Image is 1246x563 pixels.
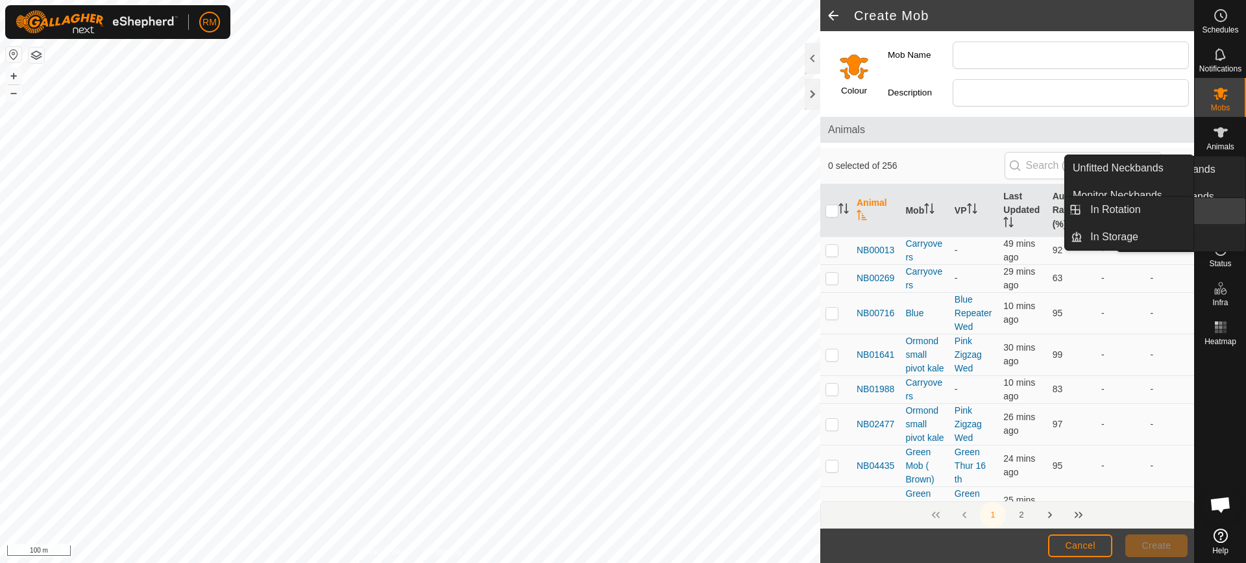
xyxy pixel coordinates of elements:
[1090,229,1138,245] span: In Storage
[1082,224,1193,250] a: In Storage
[1037,502,1063,528] button: Next Page
[29,47,44,63] button: Map Layers
[1053,460,1063,471] span: 95
[1005,152,1162,179] input: Search (S)
[857,271,894,285] span: NB00269
[1212,547,1228,555] span: Help
[1003,495,1035,519] span: 16 Oct 2025, 5:14 am
[1195,523,1246,560] a: Help
[6,68,21,84] button: +
[924,205,934,216] p-sorticon: Activate to sort
[828,122,1186,138] span: Animals
[857,501,894,514] span: NB05160
[905,307,944,320] div: Blue
[1065,197,1193,223] li: In Rotation
[1142,540,1171,551] span: Create
[1145,292,1194,334] td: -
[202,16,217,29] span: RM
[1090,202,1140,218] span: In Rotation
[967,205,977,216] p-sorticon: Activate to sort
[905,404,944,445] div: Ormond small pivot kale
[888,79,953,106] label: Description
[1125,534,1188,557] button: Create
[1003,342,1035,366] span: 16 Oct 2025, 5:09 am
[423,546,461,558] a: Contact Us
[1047,184,1096,237] th: Audio Ratio (%)
[854,8,1194,23] h2: Create Mob
[955,245,958,255] app-display-virtual-paddock-transition: -
[1201,485,1240,524] div: Open chat
[1145,264,1194,292] td: -
[1053,349,1063,360] span: 99
[6,47,21,62] button: Reset Map
[955,336,982,373] a: Pink Zigzag Wed
[1073,188,1162,203] span: Monitor Neckbands
[1065,540,1095,551] span: Cancel
[828,159,1005,173] span: 0 selected of 256
[1145,486,1194,528] td: -
[980,502,1006,528] button: 1
[1096,334,1145,375] td: -
[857,382,894,396] span: NB01988
[1206,143,1234,151] span: Animals
[1202,26,1238,34] span: Schedules
[1096,292,1145,334] td: -
[1211,104,1230,112] span: Mobs
[1096,403,1145,445] td: -
[1053,273,1063,283] span: 63
[905,487,944,528] div: Green Mob ( Brown)
[905,237,944,264] div: Carryovers
[905,265,944,292] div: Carryovers
[1003,453,1035,477] span: 16 Oct 2025, 5:14 am
[1209,260,1231,268] span: Status
[1053,245,1063,255] span: 92
[1096,445,1145,486] td: -
[955,384,958,394] app-display-virtual-paddock-transition: -
[1145,445,1194,486] td: -
[857,418,894,431] span: NB02477
[6,85,21,101] button: –
[1003,377,1035,401] span: 16 Oct 2025, 5:28 am
[1003,219,1014,229] p-sorticon: Activate to sort
[1008,502,1034,528] button: 2
[1073,160,1164,176] span: Unfitted Neckbands
[1199,65,1241,73] span: Notifications
[841,84,867,97] label: Colour
[1003,412,1035,436] span: 16 Oct 2025, 5:13 am
[857,244,894,257] span: NB00013
[1204,338,1236,345] span: Heatmap
[1053,419,1063,429] span: 97
[998,184,1047,237] th: Last Updated
[857,459,894,473] span: NB04435
[1096,486,1145,528] td: -
[1003,301,1035,325] span: 16 Oct 2025, 5:29 am
[359,546,408,558] a: Privacy Policy
[1065,155,1193,181] li: Unfitted Neckbands
[1003,266,1035,290] span: 16 Oct 2025, 5:09 am
[1066,502,1092,528] button: Last Page
[905,376,944,403] div: Carryovers
[1145,403,1194,445] td: -
[955,488,986,526] a: Green Thur 16 th
[1096,264,1145,292] td: -
[1065,182,1193,208] a: Monitor Neckbands
[888,42,953,69] label: Mob Name
[838,205,849,216] p-sorticon: Activate to sort
[900,184,949,237] th: Mob
[1003,238,1035,262] span: 16 Oct 2025, 4:50 am
[1212,299,1228,307] span: Infra
[905,445,944,486] div: Green Mob ( Brown)
[955,273,958,283] app-display-virtual-paddock-transition: -
[1096,375,1145,403] td: -
[16,10,178,34] img: Gallagher Logo
[1145,334,1194,375] td: -
[857,348,894,362] span: NB01641
[1053,308,1063,318] span: 95
[955,447,986,484] a: Green Thur 16 th
[905,334,944,375] div: Ormond small pivot kale
[857,307,894,320] span: NB00716
[1065,224,1193,250] li: In Storage
[857,212,867,222] p-sorticon: Activate to sort
[949,184,998,237] th: VP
